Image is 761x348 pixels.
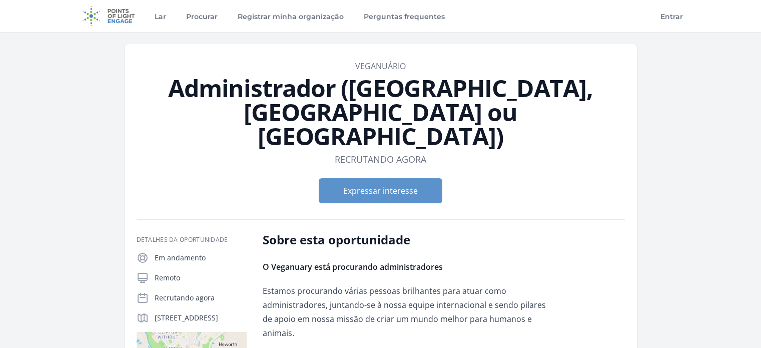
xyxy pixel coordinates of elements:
font: [STREET_ADDRESS] [155,313,218,322]
font: Procurar [186,12,218,21]
font: Recrutando agora [335,153,426,165]
font: Lar [155,12,166,21]
font: Sobre esta oportunidade [263,231,410,248]
font: Entrar [660,12,683,21]
font: Remoto [155,273,180,282]
font: Perguntas frequentes [364,12,445,21]
a: Veganuário [355,61,406,72]
font: Administrador ([GEOGRAPHIC_DATA], [GEOGRAPHIC_DATA] ou [GEOGRAPHIC_DATA]) [168,72,592,152]
font: Registrar minha organização [238,12,344,21]
font: Expressar interesse [343,185,418,196]
font: Em andamento [155,253,206,262]
font: Estamos procurando várias pessoas brilhantes para atuar como administradores, juntando-se à nossa... [263,285,546,338]
font: Detalhes da oportunidade [137,235,228,244]
button: Expressar interesse [319,178,442,203]
font: Recrutando agora [155,293,215,302]
font: O Veganuary está procurando administradores [263,261,443,272]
